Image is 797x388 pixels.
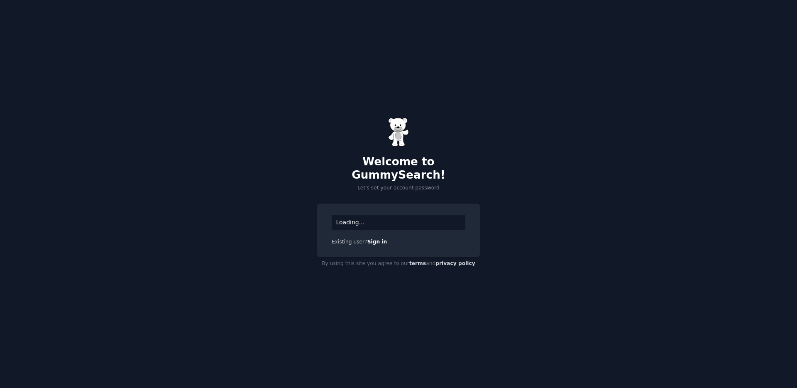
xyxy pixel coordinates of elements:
h2: Welcome to GummySearch! [317,155,480,182]
a: terms [409,260,426,266]
a: privacy policy [435,260,475,266]
div: Loading... [332,215,465,230]
a: Sign in [367,239,387,245]
span: Existing user? [332,239,367,245]
img: Gummy Bear [388,118,409,147]
p: Let's set your account password [317,184,480,192]
div: By using this site you agree to our and [317,257,480,270]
